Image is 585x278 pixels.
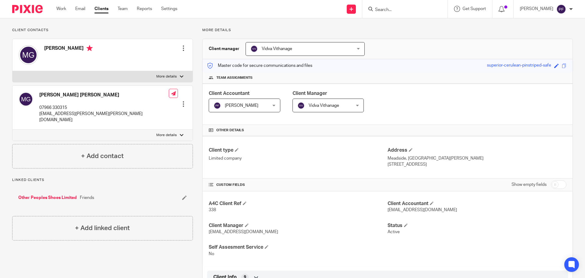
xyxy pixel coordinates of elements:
[487,62,551,69] div: superior-cerulean-pinstriped-safe
[309,103,339,108] span: Vidva Vithanage
[292,91,327,96] span: Client Manager
[250,45,258,52] img: svg%3E
[75,6,85,12] a: Email
[12,178,193,182] p: Linked clients
[209,46,239,52] h3: Client manager
[388,208,457,212] span: [EMAIL_ADDRESS][DOMAIN_NAME]
[209,91,250,96] span: Client Accountant
[209,155,388,161] p: Limited company
[216,128,244,133] span: Other details
[209,230,278,234] span: [EMAIL_ADDRESS][DOMAIN_NAME]
[556,4,566,14] img: svg%3E
[388,155,566,161] p: Meadside, [GEOGRAPHIC_DATA][PERSON_NAME]
[137,6,152,12] a: Reports
[156,74,177,79] p: More details
[388,230,400,234] span: Active
[75,223,130,233] h4: + Add linked client
[214,102,221,109] img: svg%3E
[520,6,553,12] p: [PERSON_NAME]
[81,151,124,161] h4: + Add contact
[374,7,429,13] input: Search
[463,7,486,11] span: Get Support
[262,47,292,51] span: Vidva Vithanage
[209,208,216,212] span: 338
[388,161,566,168] p: [STREET_ADDRESS]
[209,244,388,251] h4: Self Assesment Service
[202,28,573,33] p: More details
[156,133,177,138] p: More details
[216,75,253,80] span: Team assignments
[39,92,169,98] h4: [PERSON_NAME] [PERSON_NAME]
[39,111,169,123] p: [EMAIL_ADDRESS][PERSON_NAME][PERSON_NAME][DOMAIN_NAME]
[87,45,93,51] i: Primary
[388,147,566,153] h4: Address
[209,147,388,153] h4: Client type
[44,45,93,53] h4: [PERSON_NAME]
[118,6,128,12] a: Team
[19,92,33,107] img: svg%3E
[512,182,547,188] label: Show empty fields
[12,5,43,13] img: Pixie
[94,6,108,12] a: Clients
[209,252,214,256] span: No
[209,222,388,229] h4: Client Manager
[207,63,312,69] p: Master code for secure communications and files
[56,6,66,12] a: Work
[161,6,177,12] a: Settings
[80,195,94,201] span: Friends
[18,195,77,201] a: Other Peoples Shoes Limited
[209,200,388,207] h4: A4C Client Ref
[388,200,566,207] h4: Client Accountant
[12,28,193,33] p: Client contacts
[19,45,38,65] img: svg%3E
[209,182,388,187] h4: CUSTOM FIELDS
[388,222,566,229] h4: Status
[297,102,305,109] img: svg%3E
[39,105,169,111] p: 07966 330315
[225,103,258,108] span: [PERSON_NAME]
